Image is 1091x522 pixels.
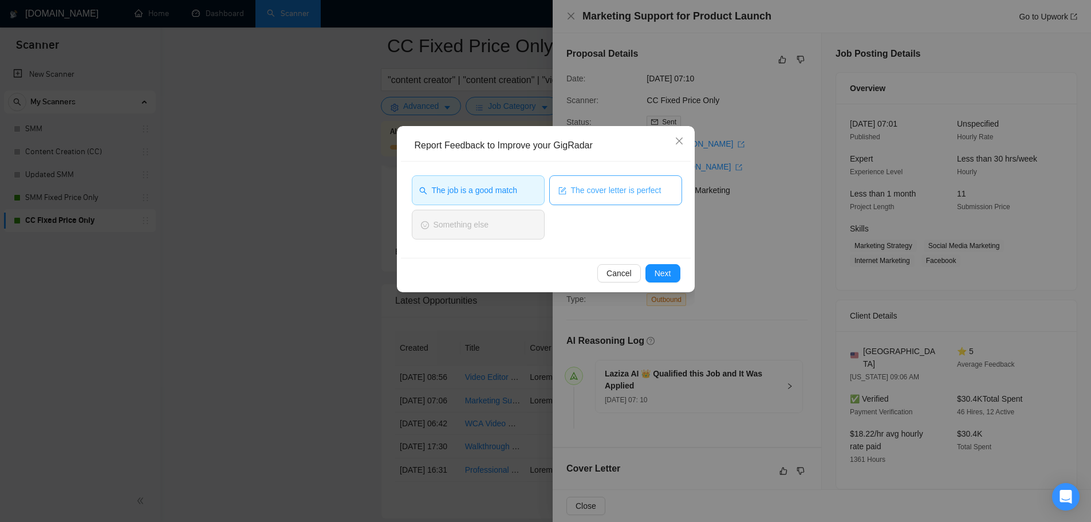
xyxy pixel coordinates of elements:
[597,264,641,282] button: Cancel
[571,184,661,197] span: The cover letter is perfect
[419,186,427,194] span: search
[412,175,545,205] button: searchThe job is a good match
[664,126,695,157] button: Close
[675,136,684,146] span: close
[432,184,517,197] span: The job is a good match
[558,186,566,194] span: form
[1052,483,1080,511] div: Open Intercom Messenger
[645,264,680,282] button: Next
[655,267,671,280] span: Next
[549,175,682,205] button: formThe cover letter is perfect
[412,210,545,240] button: smileSomething else
[606,267,632,280] span: Cancel
[415,139,685,152] div: Report Feedback to Improve your GigRadar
